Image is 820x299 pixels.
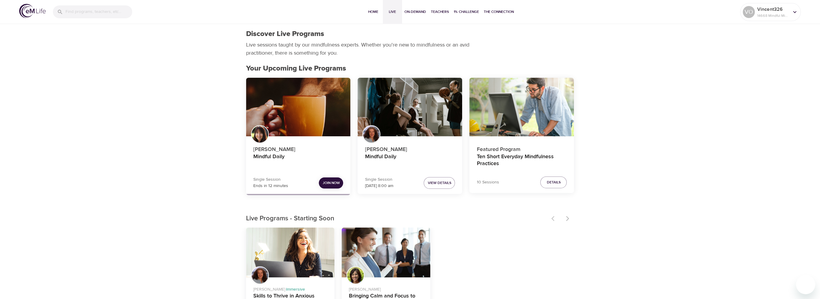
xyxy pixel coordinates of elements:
span: The Connection [484,9,514,15]
img: logo [19,4,46,18]
button: Mindful Daily [246,78,351,137]
h4: Mindful Daily [365,153,455,168]
span: Immersive [286,287,305,292]
button: Ten Short Everyday Mindfulness Practices [469,78,574,137]
h1: Discover Live Programs [246,30,324,38]
button: Skills to Thrive in Anxious Times [246,228,335,277]
input: Find programs, teachers, etc... [66,5,132,18]
p: Live sessions taught by our mindfulness experts. Whether you're new to mindfulness or an avid pra... [246,41,471,57]
p: [PERSON_NAME] [253,143,343,153]
span: Teachers [431,9,449,15]
p: [DATE] 8:00 am [365,183,393,189]
span: Home [366,9,380,15]
button: Join Now [319,177,343,189]
h4: Mindful Daily [253,153,343,168]
span: Live [385,9,400,15]
h2: Your Upcoming Live Programs [246,64,574,73]
p: Featured Program [477,143,567,153]
p: Ends in 12 minutes [253,183,288,189]
p: Live Programs - Starting Soon [246,214,548,224]
button: Bringing Calm and Focus to Overwhelming Situations [342,228,430,277]
p: 14668 Mindful Minutes [757,13,789,18]
p: 10 Sessions [477,179,499,186]
span: Details [547,179,560,186]
button: Mindful Daily [358,78,462,137]
p: [PERSON_NAME] · [253,284,328,293]
span: View Details [428,180,451,186]
p: Single Session [253,177,288,183]
p: [PERSON_NAME] [349,284,423,293]
span: On-Demand [404,9,426,15]
div: VO [743,6,755,18]
p: [PERSON_NAME] [365,143,455,153]
span: Join Now [322,180,340,186]
button: Details [540,177,567,188]
p: Vincent326 [757,6,789,13]
p: Single Session [365,177,393,183]
iframe: Button to launch messaging window [796,275,815,294]
span: 1% Challenge [454,9,479,15]
h4: Ten Short Everyday Mindfulness Practices [477,153,567,168]
button: View Details [424,177,455,189]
